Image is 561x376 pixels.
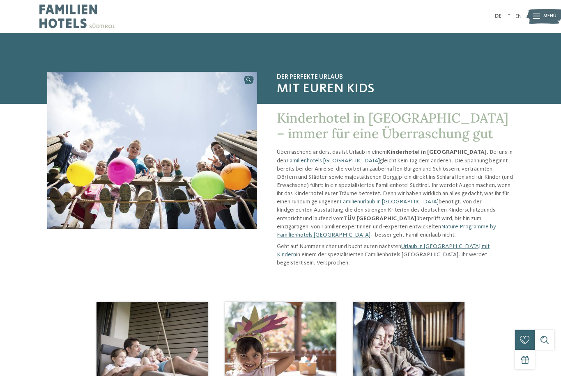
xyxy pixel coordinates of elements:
a: Familienhotels [GEOGRAPHIC_DATA] [286,158,380,164]
span: mit euren Kids [277,81,514,97]
img: Kinderhotel in Südtirol für Spiel, Spaß und Action [47,72,257,229]
a: IT [506,14,510,19]
a: Familienurlaub in [GEOGRAPHIC_DATA] [340,199,439,205]
a: EN [515,14,522,19]
strong: TÜV [GEOGRAPHIC_DATA] [344,216,416,221]
p: Überraschend anders, das ist Urlaub in einem . Bei uns in den gleicht kein Tag dem anderen. Die S... [277,148,514,239]
span: Der perfekte Urlaub [277,73,514,81]
a: DE [495,14,501,19]
p: Geht auf Nummer sicher und bucht euren nächsten in einem der spezialisierten Familienhotels [GEOG... [277,242,514,267]
span: Kinderhotel in [GEOGRAPHIC_DATA] – immer für eine Überraschung gut [277,109,508,142]
span: Menü [543,13,556,20]
a: Nature Programme by Familienhotels [GEOGRAPHIC_DATA] [277,224,496,238]
strong: Kinderhotel in [GEOGRAPHIC_DATA] [387,149,487,155]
